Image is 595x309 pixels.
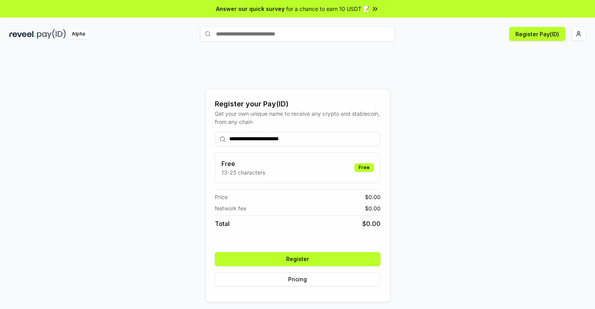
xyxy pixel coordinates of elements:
[215,252,381,266] button: Register
[215,204,246,212] span: Network fee
[9,29,35,39] img: reveel_dark
[221,168,265,177] p: 13-25 characters
[509,27,565,41] button: Register Pay(ID)
[354,163,374,172] div: Free
[286,5,370,13] span: for a chance to earn 10 USDT 📝
[37,29,66,39] img: pay_id
[215,193,228,201] span: Price
[215,109,381,126] div: Get your own unique name to receive any crypto and stablecoin, from any chain
[365,204,381,212] span: $ 0.00
[215,99,381,109] div: Register your Pay(ID)
[362,219,381,228] span: $ 0.00
[215,219,230,228] span: Total
[365,193,381,201] span: $ 0.00
[67,29,89,39] div: Alpha
[221,159,265,168] h3: Free
[215,272,381,286] button: Pricing
[216,5,285,13] span: Answer our quick survey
